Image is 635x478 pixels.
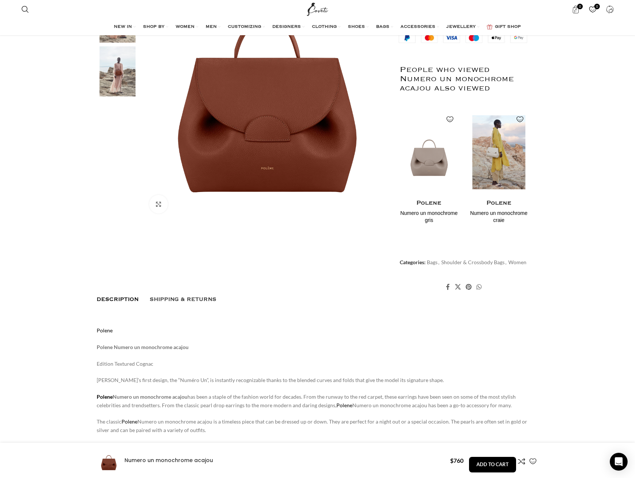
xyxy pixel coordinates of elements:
[272,20,305,34] a: DESIGNERS
[143,20,168,34] a: SHOP BY
[474,282,484,293] a: WhatsApp social link
[441,259,505,265] a: Shoulder & Crossbody Bags
[585,2,600,17] a: 0
[176,24,195,30] span: WOMEN
[444,282,452,293] a: Facebook social link
[143,24,164,30] span: SHOP BY
[124,457,445,464] h4: Numero un monochrome acajou
[312,20,340,34] a: CLOTHING
[452,282,463,293] a: X social link
[228,24,261,30] span: CUSTOMIZING
[176,20,198,34] a: WOMEN
[400,24,435,30] span: ACCESSORIES
[400,199,459,208] h4: Polene
[95,46,140,97] img: Polene bags
[446,24,476,30] span: JEWELLERY
[508,259,526,265] a: Women
[18,20,617,34] div: Main navigation
[450,457,463,464] bdi: 760
[18,2,33,17] a: Search
[114,24,132,30] span: NEW IN
[97,394,113,400] a: Polene
[97,394,187,400] strong: Numero un monochrome acajou
[487,24,492,29] img: GiftBag
[348,24,365,30] span: SHOES
[446,20,479,34] a: JEWELLERY
[228,20,265,34] a: CUSTOMIZING
[206,20,220,34] a: MEN
[463,282,474,293] a: Pinterest social link
[336,402,352,408] a: Polene
[469,197,528,235] a: Polene Numero un monochrome craie $760.00
[400,210,459,224] h4: Numero un monochrome gris
[505,258,506,266] span: ,
[400,108,459,235] div: 1 / 2
[376,20,393,34] a: BAGS
[400,50,528,108] h2: People who viewed Numero un monochrome acajou also viewed
[610,453,628,471] div: Open Intercom Messenger
[577,4,583,9] span: 0
[376,24,389,30] span: BAGS
[312,24,337,30] span: CLOTHING
[469,199,528,208] h4: Polene
[400,20,439,34] a: ACCESSORIES
[97,344,189,350] strong: Polene Numero un monochrome acajou
[97,296,139,302] span: Description
[400,108,459,197] img: Polene-Numero-un-monochrome-gris.png
[419,227,438,233] span: $760.00
[122,418,137,425] a: Polene
[95,46,140,100] div: 3 / 3
[150,296,216,302] span: Shipping & Returns
[400,197,459,235] a: Polene Numero un monochrome gris $760.00
[427,259,438,265] a: Bags
[487,20,521,34] a: GIFT SHOP
[469,210,528,224] h4: Numero un monochrome craie
[594,4,600,9] span: 0
[348,20,369,34] a: SHOES
[450,457,453,464] span: $
[469,457,516,472] button: Add to cart
[469,106,529,198] img: Polene-Numero-un-monochrome-craie-2.jpg
[469,108,528,235] div: 2 / 2
[272,24,301,30] span: DESIGNERS
[585,2,600,17] div: My Wishlist
[489,227,508,233] span: $760.00
[97,448,121,472] img: Polene
[114,20,136,34] a: NEW IN
[568,2,583,17] a: 0
[495,24,521,30] span: GIFT SHOP
[399,33,527,43] img: guaranteed-safe-checkout-bordered.j
[400,259,426,265] span: Categories:
[206,24,217,30] span: MEN
[438,258,439,266] span: ,
[305,6,330,12] a: Site logo
[97,327,113,333] a: Polene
